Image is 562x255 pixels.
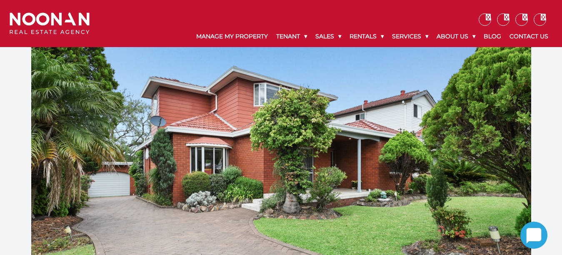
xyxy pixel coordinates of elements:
a: About Us [432,26,480,47]
a: Rentals [345,26,388,47]
a: Services [388,26,432,47]
a: Tenant [272,26,311,47]
img: Noonan Real Estate Agency [10,12,90,35]
a: Sales [311,26,345,47]
a: Contact Us [505,26,552,47]
a: Blog [480,26,505,47]
a: Manage My Property [192,26,272,47]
